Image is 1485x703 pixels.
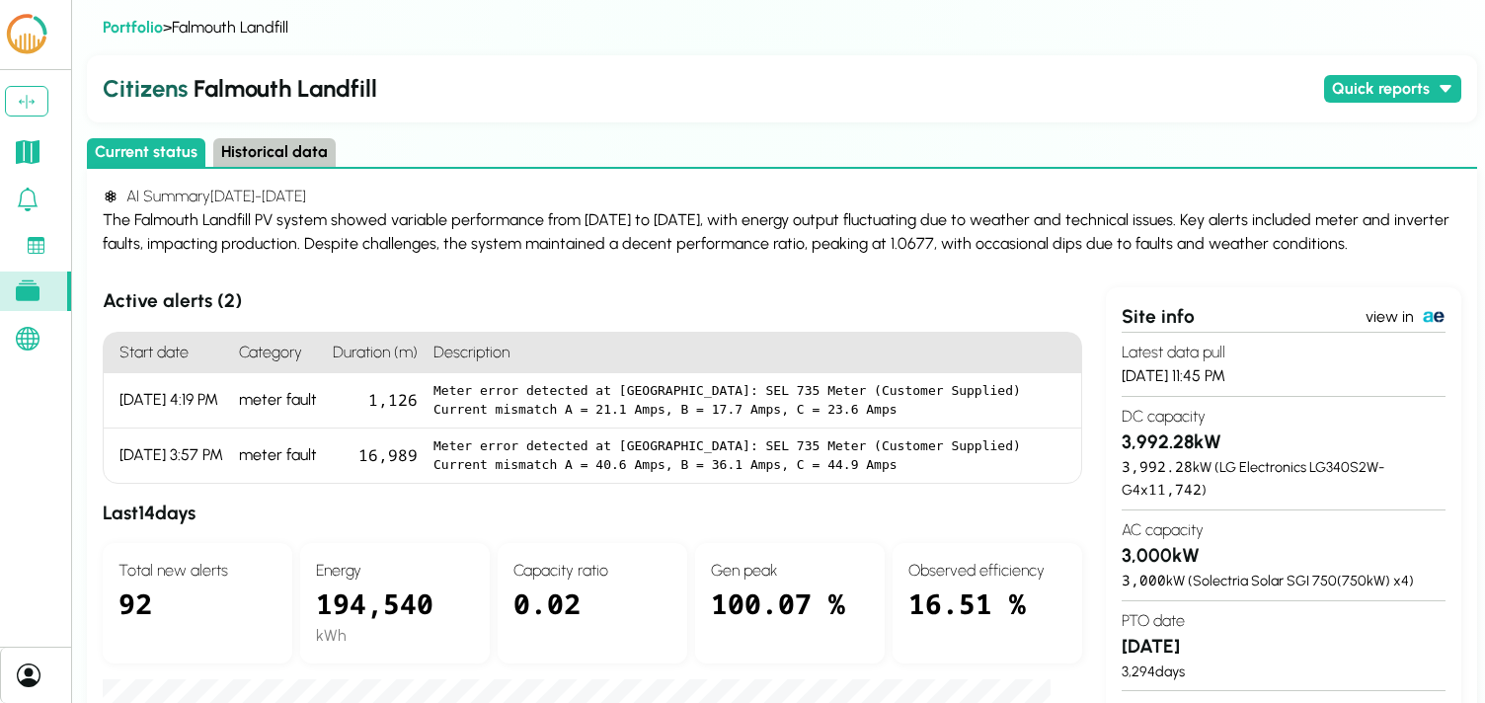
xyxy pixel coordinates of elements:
[1122,518,1446,542] h4: AC capacity
[316,559,474,583] h4: Energy
[1122,457,1193,476] span: 3,992.28
[513,559,671,583] h4: Capacity ratio
[213,138,336,167] button: Historical data
[1148,480,1202,499] span: 11,742
[908,583,1066,648] div: 16.51 %
[87,138,1477,169] div: Select page state
[316,624,474,648] div: kWh
[103,208,1461,256] div: The Falmouth Landfill PV system showed variable performance from [DATE] to [DATE], with energy ou...
[1122,332,1446,396] section: [DATE] 11:45 PM
[1122,429,1446,457] h3: 3,992.28 kW
[711,559,869,583] h4: Gen peak
[103,500,1082,528] h3: Last 14 days
[118,559,276,583] h4: Total new alerts
[103,287,1082,316] h3: Active alerts ( 2 )
[433,381,1065,420] pre: Meter error detected at [GEOGRAPHIC_DATA]: SEL 735 Meter (Customer Supplied) Current mismatch A =...
[1366,303,1446,332] a: view in
[1122,456,1446,501] div: kW ( LG Electronics LG340S2W-G4 x )
[87,138,205,167] button: Current status
[103,74,188,103] span: Citizens
[103,71,1316,107] h2: Falmouth Landfill
[231,333,325,373] h4: Category
[1122,571,1166,589] span: 3,000
[231,373,325,429] div: meter fault
[103,16,1461,39] div: > Falmouth Landfill
[433,436,1065,475] pre: Meter error detected at [GEOGRAPHIC_DATA]: SEL 735 Meter (Customer Supplied) Current mismatch A =...
[325,429,426,483] div: 16,989
[231,429,325,483] div: meter fault
[1122,542,1446,571] h3: 3,000 kW
[1122,609,1446,633] h4: PTO date
[118,583,276,648] div: 92
[908,559,1066,583] h4: Observed efficiency
[103,185,1461,208] h4: AI Summary [DATE] - [DATE]
[1122,405,1446,429] h4: DC capacity
[1122,570,1446,592] div: kW ( Solectria Solar SGI 750 ( 750 kW) x )
[1122,633,1446,662] h3: [DATE]
[325,333,426,373] h4: Duration (m)
[104,373,231,429] div: [DATE] 4:19 PM
[426,333,1081,373] h4: Description
[104,429,231,483] div: [DATE] 3:57 PM
[3,12,50,57] img: LCOE.ai
[1122,662,1446,683] div: 3,294 days
[104,333,231,373] h4: Start date
[1401,572,1409,589] span: 4
[1422,305,1446,329] img: PowerTrack
[1122,303,1366,332] div: Site info
[513,583,671,648] div: 0.02
[316,583,474,624] div: 194,540
[711,583,869,648] div: 100.07 %
[325,373,426,429] div: 1,126
[1324,75,1461,104] button: Quick reports
[1122,341,1446,364] h4: Latest data pull
[103,18,163,37] a: Portfolio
